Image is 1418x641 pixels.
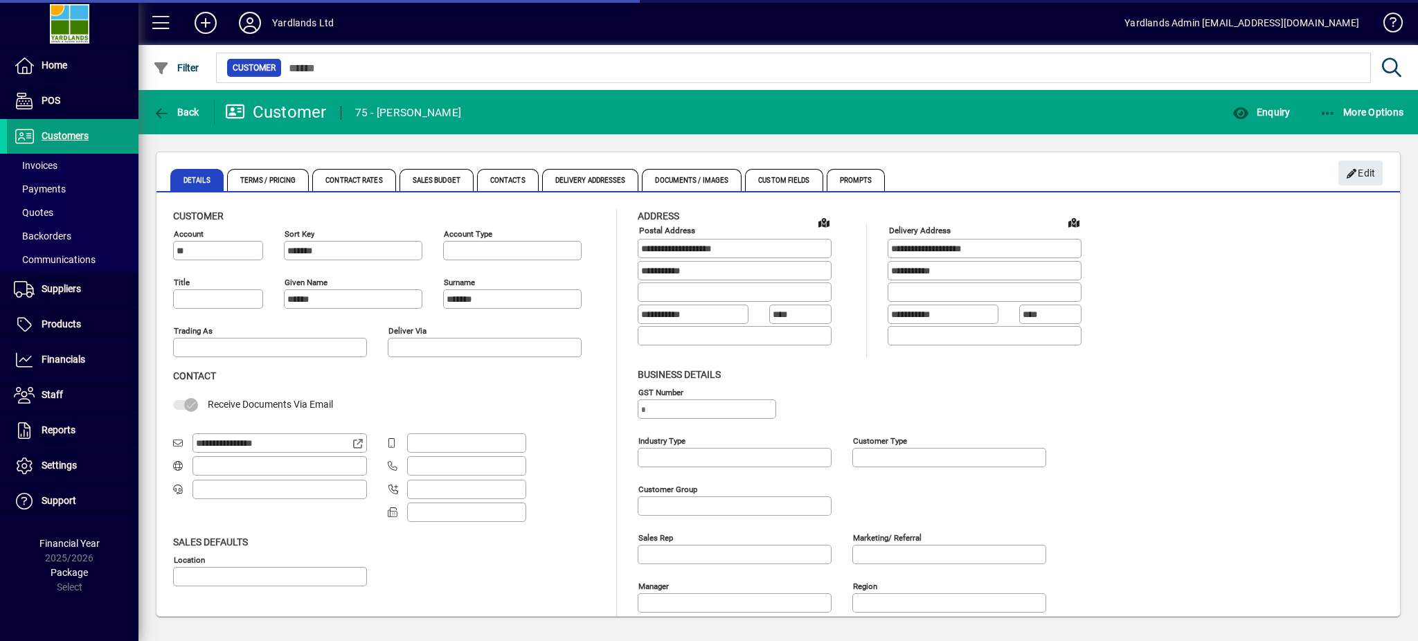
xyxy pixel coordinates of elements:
mat-label: Title [174,278,190,287]
a: Staff [7,378,138,413]
a: Financials [7,343,138,377]
mat-label: Industry type [638,435,685,445]
span: Quotes [14,207,53,218]
div: Yardlands Admin [EMAIL_ADDRESS][DOMAIN_NAME] [1124,12,1359,34]
mat-label: Surname [444,278,475,287]
button: Enquiry [1229,100,1293,125]
a: Communications [7,248,138,271]
span: Details [170,169,224,191]
a: Products [7,307,138,342]
a: Suppliers [7,272,138,307]
a: Settings [7,449,138,483]
span: Address [638,210,679,222]
span: Customers [42,130,89,141]
a: View on map [813,211,835,233]
div: 75 - [PERSON_NAME] [355,102,462,124]
a: Payments [7,177,138,201]
span: Delivery Addresses [542,169,639,191]
span: Payments [14,183,66,195]
span: Terms / Pricing [227,169,309,191]
span: Customer [173,210,224,222]
a: Knowledge Base [1373,3,1401,48]
a: Invoices [7,154,138,177]
span: Filter [153,62,199,73]
span: Package [51,567,88,578]
a: Quotes [7,201,138,224]
span: Documents / Images [642,169,742,191]
button: Back [150,100,203,125]
button: More Options [1316,100,1408,125]
a: POS [7,84,138,118]
div: Customer [225,101,327,123]
span: Products [42,318,81,329]
a: View on map [1063,211,1085,233]
span: Contacts [477,169,539,191]
mat-label: Region [853,581,877,590]
span: Business details [638,369,721,380]
span: Home [42,60,67,71]
button: Profile [228,10,272,35]
span: Communications [14,254,96,265]
mat-label: Deliver via [388,326,427,336]
div: Yardlands Ltd [272,12,334,34]
mat-label: Customer type [853,435,907,445]
span: Contract Rates [312,169,395,191]
span: Sales Budget [400,169,474,191]
button: Filter [150,55,203,80]
span: More Options [1320,107,1404,118]
a: Backorders [7,224,138,248]
mat-label: Trading as [174,326,213,336]
span: Customer [233,61,276,75]
mat-label: Given name [285,278,327,287]
span: Backorders [14,231,71,242]
button: Edit [1338,161,1383,186]
mat-label: Marketing/ Referral [853,532,922,542]
span: Receive Documents Via Email [208,399,333,410]
mat-label: GST Number [638,387,683,397]
mat-label: Sales rep [638,532,673,542]
span: Support [42,495,76,506]
span: Enquiry [1232,107,1290,118]
span: Financial Year [39,538,100,549]
a: Reports [7,413,138,448]
span: Staff [42,389,63,400]
span: Settings [42,460,77,471]
span: Custom Fields [745,169,823,191]
span: Contact [173,370,216,381]
button: Add [183,10,228,35]
span: Edit [1346,162,1376,185]
mat-label: Location [174,554,205,564]
a: Home [7,48,138,83]
span: Prompts [827,169,886,191]
span: Sales defaults [173,536,248,548]
span: Invoices [14,160,57,171]
span: Suppliers [42,283,81,294]
a: Support [7,484,138,518]
mat-label: Account Type [444,229,492,239]
mat-label: Manager [638,581,669,590]
app-page-header-button: Back [138,100,215,125]
mat-label: Customer group [638,484,697,494]
mat-label: Account [174,229,204,239]
mat-label: Sort key [285,229,314,239]
span: Back [153,107,199,118]
span: POS [42,95,60,106]
span: Reports [42,424,75,435]
span: Financials [42,354,85,365]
